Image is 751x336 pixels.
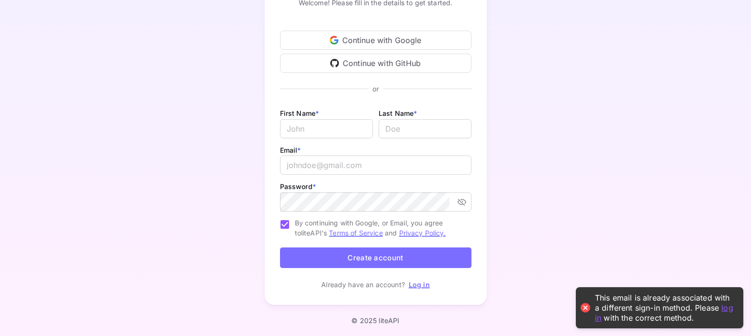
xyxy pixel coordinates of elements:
div: Continue with GitHub [280,54,471,73]
a: Log in [409,280,430,289]
label: First Name [280,109,319,117]
span: By continuing with Google, or Email, you agree to liteAPI's and [295,218,464,238]
div: Continue with Google [280,31,471,50]
a: Privacy Policy. [399,229,446,237]
div: This email is already associated with a different sign-in method. Please with the correct method. [595,293,734,323]
label: Email [280,146,301,154]
input: John [280,119,373,138]
button: Create account [280,247,471,268]
a: Terms of Service [329,229,382,237]
input: Doe [379,119,471,138]
input: johndoe@gmail.com [280,156,471,175]
label: Last Name [379,109,417,117]
button: toggle password visibility [453,193,471,211]
p: © 2025 liteAPI [351,316,399,325]
p: Already have an account? [321,280,405,290]
label: Password [280,182,316,190]
a: log in [595,302,733,322]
